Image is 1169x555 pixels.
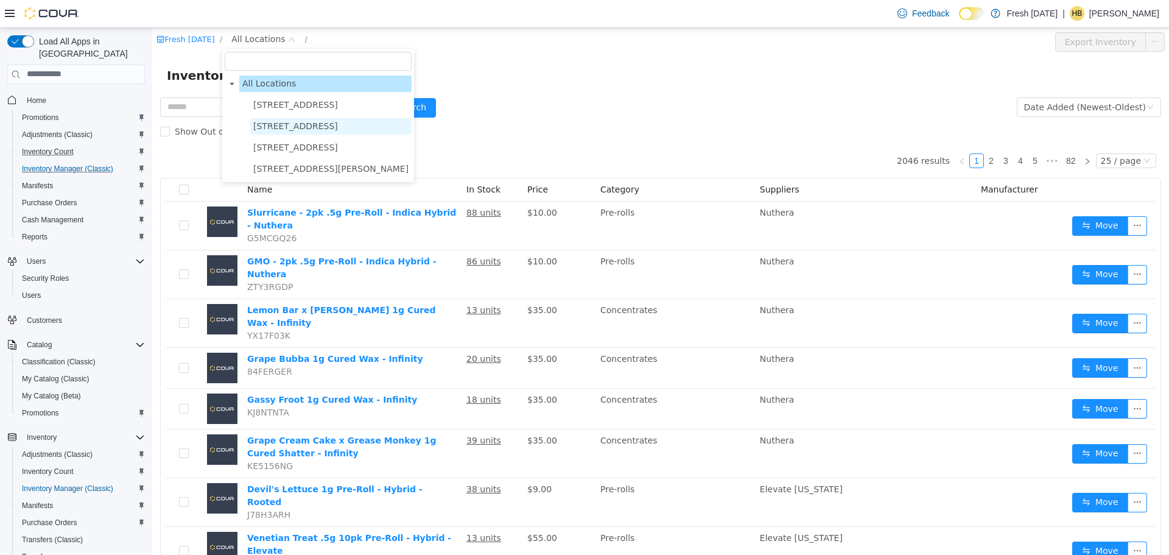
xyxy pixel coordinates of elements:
[17,498,58,513] a: Manifests
[68,7,70,16] span: /
[890,125,910,140] span: •••
[993,4,1013,24] button: icon: ellipsis
[22,338,57,352] button: Catalog
[12,370,150,387] button: My Catalog (Classic)
[22,147,74,157] span: Inventory Count
[55,504,85,534] img: Venetian Treat .5g 10pk Pre-Roll - Hybrid - Elevate placeholder
[79,4,133,18] span: All Locations
[12,480,150,497] button: Inventory Manager (Classic)
[34,35,145,60] span: Load All Apps in [GEOGRAPHIC_DATA]
[17,161,118,176] a: Inventory Manager (Classic)
[314,180,349,189] u: 88 units
[12,160,150,177] button: Inventory Manager (Classic)
[55,406,85,437] img: Grape Cream Cake x Grease Monkey 1g Cured Shatter - Infinity placeholder
[375,277,405,287] span: $35.00
[22,484,113,493] span: Inventory Manager (Classic)
[2,253,150,270] button: Users
[98,111,259,128] span: 2221 N. Belt Highway
[443,401,603,450] td: Concentrates
[55,325,85,355] img: Grape Bubba 1g Cured Wax - Infinity placeholder
[17,271,74,286] a: Security Roles
[608,277,642,287] span: Nuthera
[314,228,349,238] u: 86 units
[101,136,256,146] span: [STREET_ADDRESS][PERSON_NAME]
[22,357,96,367] span: Classification (Classic)
[1070,6,1084,21] div: Harley Bialczyk
[22,215,83,225] span: Cash Management
[975,371,995,391] button: icon: ellipsis
[832,125,846,140] li: 2
[375,228,405,238] span: $10.00
[95,339,140,348] span: 84FERGER
[87,48,259,64] span: All Locations
[17,288,145,303] span: Users
[22,374,90,384] span: My Catalog (Classic)
[975,330,995,350] button: icon: ellipsis
[17,288,46,303] a: Users
[443,499,603,548] td: Pre-rolls
[4,7,12,15] i: icon: shop
[12,228,150,246] button: Reports
[17,179,145,193] span: Manifests
[17,127,97,142] a: Adjustments (Classic)
[903,4,994,24] button: Export Inventory
[17,481,118,496] a: Inventory Manager (Classic)
[17,127,145,142] span: Adjustments (Classic)
[95,456,270,479] a: Devil's Lettuce 1g Pre-Roll - Hybrid - Rooted
[12,194,150,211] button: Purchase Orders
[443,320,603,361] td: Concentrates
[22,408,59,418] span: Promotions
[994,76,1002,84] i: icon: down
[95,505,299,528] a: Venetian Treat .5g 10pk Pre-Roll - Hybrid - Elevate
[95,254,141,264] span: ZTY3RGDP
[15,38,153,57] span: Inventory Manager
[101,93,186,103] span: [STREET_ADDRESS]
[920,465,976,484] button: icon: swapMove
[17,161,145,176] span: Inventory Manager (Classic)
[17,271,145,286] span: Security Roles
[975,237,995,256] button: icon: ellipsis
[802,125,817,140] li: Previous Page
[27,316,62,325] span: Customers
[12,126,150,143] button: Adjustments (Classic)
[443,450,603,499] td: Pre-rolls
[4,7,63,16] a: icon: shopFresh [DATE]
[17,144,79,159] a: Inventory Count
[12,405,150,422] button: Promotions
[12,143,150,160] button: Inventory Count
[17,230,145,244] span: Reports
[375,456,399,466] span: $9.00
[95,433,141,443] span: KE5156NG
[314,456,349,466] u: 38 units
[153,7,155,16] span: /
[17,372,145,386] span: My Catalog (Classic)
[12,497,150,514] button: Manifests
[95,380,137,389] span: KJ8NTNTA
[55,455,85,486] img: Devil's Lettuce 1g Pre-Roll - Hybrid - Rooted placeholder
[893,1,954,26] a: Feedback
[17,406,145,420] span: Promotions
[22,430,145,445] span: Inventory
[975,514,995,533] button: icon: ellipsis
[17,515,145,530] span: Purchase Orders
[1006,6,1058,21] p: Fresh [DATE]
[12,463,150,480] button: Inventory Count
[314,277,349,287] u: 13 units
[17,230,52,244] a: Reports
[314,157,348,166] span: In Stock
[27,340,52,350] span: Catalog
[90,51,144,60] span: All Locations
[12,211,150,228] button: Cash Management
[608,228,642,238] span: Nuthera
[17,196,145,210] span: Purchase Orders
[375,367,405,376] span: $35.00
[95,277,284,300] a: Lemon Bar x [PERSON_NAME] 1g Cured Wax - Infinity
[2,336,150,353] button: Catalog
[27,96,46,105] span: Home
[22,93,51,108] a: Home
[443,271,603,320] td: Concentrates
[12,446,150,463] button: Adjustments (Classic)
[847,126,860,140] a: 3
[829,157,886,166] span: Manufacturer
